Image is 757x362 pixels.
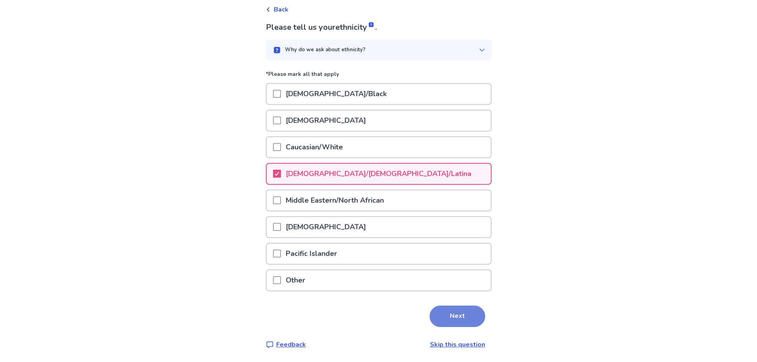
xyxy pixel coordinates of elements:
a: Feedback [266,340,306,349]
span: ethnicity [335,22,375,33]
p: Please tell us your . [266,21,492,33]
p: Feedback [276,340,306,349]
span: Back [274,5,288,14]
p: [DEMOGRAPHIC_DATA] [281,217,371,237]
p: Pacific Islander [281,244,342,264]
button: Next [430,306,485,327]
p: Why do we ask about ethnicity? [285,46,366,54]
p: [DEMOGRAPHIC_DATA] [281,110,371,131]
p: Caucasian/White [281,137,348,157]
a: Skip this question [430,340,485,349]
p: [DEMOGRAPHIC_DATA]/Black [281,84,391,104]
p: Middle Eastern/North African [281,190,389,211]
p: [DEMOGRAPHIC_DATA]/[DEMOGRAPHIC_DATA]/Latina [281,164,476,184]
p: Other [281,270,310,290]
p: *Please mark all that apply [266,70,492,83]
